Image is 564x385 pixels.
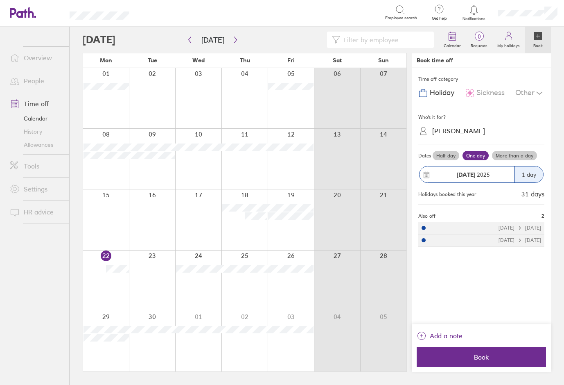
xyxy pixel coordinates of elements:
button: Book [417,347,546,367]
div: Other [515,85,544,101]
label: Requests [466,41,492,48]
label: My holidays [492,41,525,48]
span: Mon [100,57,112,64]
span: Tue [148,57,157,64]
div: Time off category [418,73,544,85]
label: One day [462,151,489,161]
span: Book [422,353,540,361]
span: Wed [192,57,205,64]
span: 0 [466,33,492,40]
a: Calendar [439,27,466,53]
a: Tools [3,158,69,174]
span: Notifications [461,16,487,21]
div: [DATE] [DATE] [499,237,541,243]
a: Notifications [461,4,487,21]
a: 0Requests [466,27,492,53]
div: Search [151,9,172,16]
label: Half day [433,151,459,161]
div: Who's it for? [418,111,544,123]
span: Sat [333,57,342,64]
div: Holidays booked this year [418,191,476,197]
a: Allowances [3,138,69,151]
label: Calendar [439,41,466,48]
div: 1 day [514,166,543,182]
span: Sun [378,57,389,64]
button: [DATE] 20251 day [418,162,544,187]
span: Also off [418,213,435,219]
span: Sickness [476,89,505,97]
span: 2 [541,213,544,219]
div: [DATE] [DATE] [499,225,541,231]
a: Calendar [3,112,69,125]
div: [PERSON_NAME] [432,127,485,135]
a: Overview [3,50,69,66]
a: History [3,125,69,138]
button: [DATE] [195,33,231,47]
strong: [DATE] [457,171,475,178]
input: Filter by employee [340,32,429,48]
a: Time off [3,96,69,112]
span: Fri [287,57,295,64]
span: 2025 [457,171,490,178]
span: Holiday [430,89,454,97]
a: HR advice [3,204,69,220]
span: Add a note [430,329,462,342]
a: Book [525,27,551,53]
span: Get help [426,16,453,21]
label: More than a day [492,151,537,161]
label: Book [528,41,548,48]
div: Book time off [417,57,453,64]
span: Dates [418,153,431,159]
span: Employee search [385,16,417,21]
a: Settings [3,181,69,197]
a: People [3,73,69,89]
a: My holidays [492,27,525,53]
span: Thu [240,57,250,64]
button: Add a note [417,329,462,342]
div: 31 days [521,190,544,198]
